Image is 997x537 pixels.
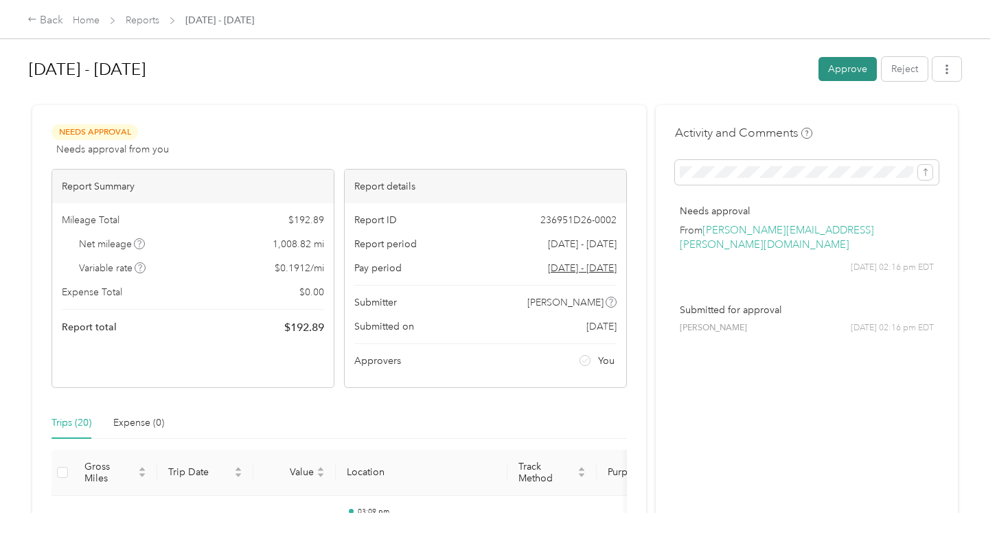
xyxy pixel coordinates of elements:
div: Trips (20) [51,415,91,431]
span: $ 0.00 [299,285,324,299]
span: 236951D26-0002 [540,213,617,227]
span: Go to pay period [548,261,617,275]
span: Track Method [518,461,575,484]
span: You [598,354,615,368]
span: Variable rate [79,261,146,275]
a: Home [73,14,100,26]
th: Gross Miles [73,450,157,496]
span: Approvers [354,354,401,368]
div: Report Summary [52,170,334,203]
span: [DATE] - [DATE] [185,13,254,27]
span: caret-up [577,465,586,473]
div: Report details [345,170,626,203]
button: Reject [882,57,928,81]
span: Report period [354,237,417,251]
span: [DATE] 02:16 pm EDT [851,262,934,274]
span: Gross Miles [84,461,135,484]
span: $ 0.1912 / mi [275,261,324,275]
span: Pay period [354,261,402,275]
span: Report ID [354,213,397,227]
span: Submitter [354,295,397,310]
p: 03:09 pm [358,507,496,516]
p: From [680,223,934,252]
span: caret-down [138,471,146,479]
th: Purpose [597,450,700,496]
div: Expense (0) [113,415,164,431]
span: Report total [62,320,117,334]
th: Trip Date [157,450,253,496]
span: Net mileage [79,237,146,251]
th: Track Method [507,450,597,496]
span: Trip Date [168,466,231,478]
th: Value [253,450,336,496]
span: Submitted on [354,319,414,334]
span: Purpose [608,466,678,478]
a: Reports [126,14,159,26]
div: Back [27,12,63,29]
span: $ 192.89 [288,213,324,227]
span: $ 192.89 [284,319,324,336]
button: Approve [818,57,877,81]
span: [PERSON_NAME] [680,322,747,334]
p: Needs approval [680,204,934,218]
h1: Sep 1 - 30, 2025 [29,53,809,86]
h4: Activity and Comments [675,124,812,141]
span: Needs Approval [51,124,138,140]
th: Location [336,450,507,496]
span: [PERSON_NAME] [527,295,604,310]
span: [DATE] - [DATE] [548,237,617,251]
span: caret-up [234,465,242,473]
span: Expense Total [62,285,122,299]
span: caret-up [138,465,146,473]
iframe: Everlance-gr Chat Button Frame [920,460,997,537]
span: 1,008.82 mi [273,237,324,251]
span: caret-down [317,471,325,479]
span: Needs approval from you [56,142,169,157]
span: [DATE] [586,319,617,334]
span: caret-up [317,465,325,473]
span: [DATE] 02:16 pm EDT [851,322,934,334]
span: caret-down [234,471,242,479]
span: Mileage Total [62,213,119,227]
a: [PERSON_NAME][EMAIL_ADDRESS][PERSON_NAME][DOMAIN_NAME] [680,224,874,251]
span: Value [264,466,314,478]
p: Submitted for approval [680,303,934,317]
span: caret-down [577,471,586,479]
